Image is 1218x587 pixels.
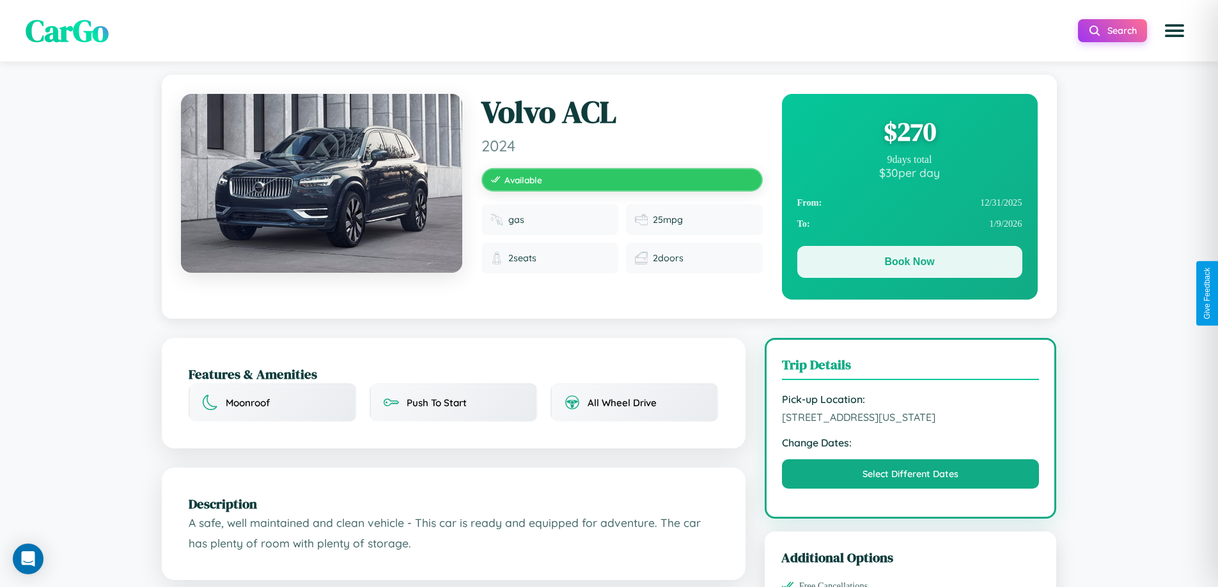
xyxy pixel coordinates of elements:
span: gas [508,214,524,225]
span: Available [504,174,542,185]
h3: Trip Details [782,355,1040,380]
span: 2 doors [653,252,683,264]
h1: Volvo ACL [481,94,763,131]
p: A safe, well maintained and clean vehicle - This car is ready and equipped for adventure. The car... [189,513,719,553]
span: 25 mpg [653,214,683,225]
span: Moonroof [226,397,270,409]
img: Doors [635,252,648,264]
div: 12 / 31 / 2025 [797,192,1022,213]
button: Select Different Dates [782,459,1040,489]
h3: Additional Options [781,548,1040,567]
img: Fuel efficiency [635,213,648,226]
div: 1 / 9 / 2026 [797,213,1022,234]
button: Open menu [1157,13,1192,49]
button: Search [1078,19,1147,42]
h2: Description [189,494,719,513]
strong: Pick-up Location: [782,393,1040,406]
span: Search [1107,25,1137,36]
span: CarGo [26,10,109,52]
h2: Features & Amenities [189,365,719,383]
img: Volvo ACL 2024 [181,94,462,273]
button: Book Now [797,246,1022,278]
div: $ 30 per day [797,165,1022,179]
strong: To: [797,218,810,229]
img: Fuel type [490,213,503,226]
div: $ 270 [797,114,1022,149]
span: Push To Start [407,397,467,409]
img: Seats [490,252,503,264]
strong: From: [797,197,822,208]
div: Open Intercom Messenger [13,544,43,574]
strong: Change Dates: [782,436,1040,449]
span: 2 seats [508,252,536,264]
div: Give Feedback [1203,268,1212,319]
span: 2024 [481,136,763,155]
span: All Wheel Drive [588,397,657,409]
div: 9 days total [797,154,1022,165]
span: [STREET_ADDRESS][US_STATE] [782,411,1040,423]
